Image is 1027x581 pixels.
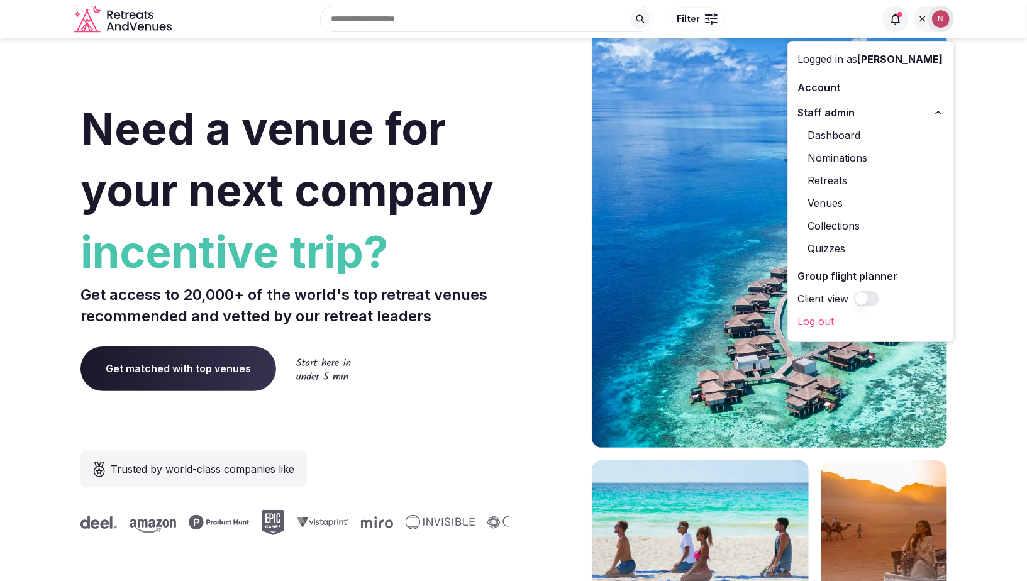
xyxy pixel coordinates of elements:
[74,5,174,33] svg: Retreats and Venues company logo
[339,516,371,528] svg: Miro company logo
[798,193,943,213] a: Venues
[80,221,509,283] span: incentive trip?
[798,238,943,258] a: Quizzes
[932,10,950,28] img: Nathalia Bilotti
[798,311,943,331] a: Log out
[296,358,351,380] img: Start here in under 5 min
[240,510,262,535] svg: Epic Games company logo
[798,148,943,168] a: Nominations
[798,125,943,145] a: Dashboard
[275,517,326,528] svg: Vistaprint company logo
[858,53,943,65] span: [PERSON_NAME]
[798,105,855,120] span: Staff admin
[798,266,943,286] a: Group flight planner
[384,515,453,530] svg: Invisible company logo
[58,516,95,529] svg: Deel company logo
[80,284,509,326] p: Get access to 20,000+ of the world's top retreat venues recommended and vetted by our retreat lea...
[798,170,943,191] a: Retreats
[80,346,276,390] a: Get matched with top venues
[669,7,726,31] button: Filter
[111,462,294,477] span: Trusted by world-class companies like
[677,13,700,25] span: Filter
[798,216,943,236] a: Collections
[798,77,943,97] a: Account
[798,52,943,67] div: Logged in as
[798,102,943,123] button: Staff admin
[80,102,494,217] span: Need a venue for your next company
[798,291,849,306] label: Client view
[74,5,174,33] a: Visit the homepage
